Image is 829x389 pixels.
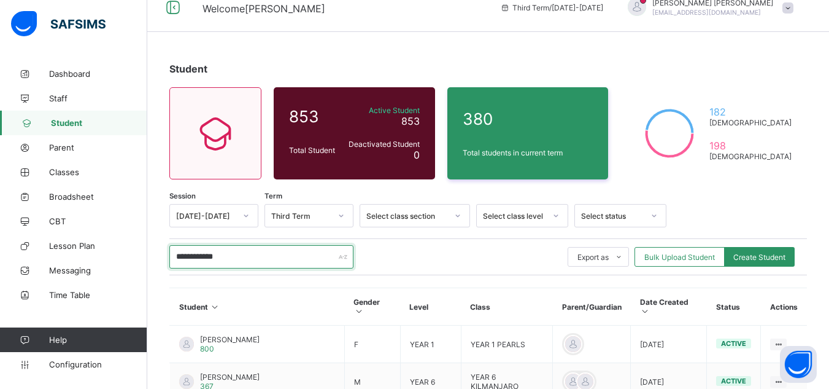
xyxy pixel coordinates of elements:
span: CBT [49,216,147,226]
td: YEAR 1 [400,326,461,363]
span: 853 [289,107,340,126]
th: Parent/Guardian [553,288,631,326]
span: Deactivated Student [346,139,420,149]
span: 380 [463,109,593,128]
span: Classes [49,167,147,177]
span: Export as [577,253,609,262]
span: 182 [709,106,792,118]
span: Welcome [PERSON_NAME] [202,2,325,15]
span: Parent [49,143,147,152]
span: Broadsheet [49,192,147,202]
div: Third Term [271,211,331,221]
span: Create Student [733,253,785,262]
span: Active Student [346,106,420,115]
img: safsims [11,11,106,37]
span: Staff [49,93,147,103]
span: [DEMOGRAPHIC_DATA] [709,152,792,161]
span: Lesson Plan [49,241,147,251]
button: Open asap [780,346,817,383]
td: F [344,326,400,363]
span: Term [264,192,282,200]
span: Student [51,118,147,128]
i: Sort in Ascending Order [640,307,650,316]
i: Sort in Ascending Order [210,302,220,312]
span: Time Table [49,290,147,300]
div: Select status [581,211,644,221]
span: Session [169,192,196,200]
td: [DATE] [631,326,707,363]
span: Total students in current term [463,148,593,157]
span: session/term information [500,3,603,12]
th: Actions [761,288,807,326]
th: Student [170,288,345,326]
span: Configuration [49,360,147,369]
td: YEAR 1 PEARLS [461,326,552,363]
div: Select class section [366,211,447,221]
th: Status [707,288,761,326]
span: Messaging [49,265,147,275]
span: [DEMOGRAPHIC_DATA] [709,118,792,127]
span: active [721,377,746,385]
th: Gender [344,288,400,326]
span: [PERSON_NAME] [200,372,260,382]
span: Bulk Upload Student [644,253,715,262]
span: 853 [401,115,420,127]
div: Total Student [286,143,343,158]
th: Date Created [631,288,707,326]
span: Student [169,63,207,75]
span: 198 [709,139,792,152]
span: 0 [414,149,420,161]
span: [PERSON_NAME] [200,335,260,344]
i: Sort in Ascending Order [353,307,364,316]
span: [EMAIL_ADDRESS][DOMAIN_NAME] [652,9,761,16]
span: active [721,339,746,348]
span: Dashboard [49,69,147,79]
th: Class [461,288,552,326]
div: Select class level [483,211,546,221]
div: [DATE]-[DATE] [176,211,236,221]
th: Level [400,288,461,326]
span: 800 [200,344,214,353]
span: Help [49,335,147,345]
